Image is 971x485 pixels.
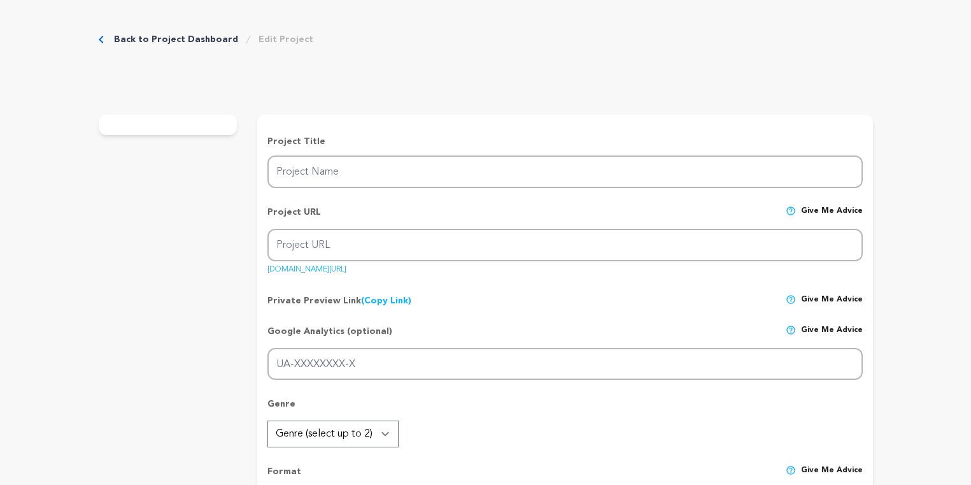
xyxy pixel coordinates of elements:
[801,294,863,307] span: Give me advice
[801,325,863,348] span: Give me advice
[259,33,313,46] a: Edit Project
[267,294,411,307] p: Private Preview Link
[786,465,796,475] img: help-circle.svg
[267,325,392,348] p: Google Analytics (optional)
[267,348,862,380] input: UA-XXXXXXXX-X
[267,206,321,229] p: Project URL
[267,398,862,421] p: Genre
[267,229,862,261] input: Project URL
[786,325,796,335] img: help-circle.svg
[267,261,346,273] a: [DOMAIN_NAME][URL]
[786,206,796,216] img: help-circle.svg
[786,294,796,305] img: help-circle.svg
[114,33,238,46] a: Back to Project Dashboard
[267,135,862,148] p: Project Title
[801,206,863,229] span: Give me advice
[99,33,313,46] div: Breadcrumb
[267,156,862,188] input: Project Name
[361,296,411,305] a: (Copy Link)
